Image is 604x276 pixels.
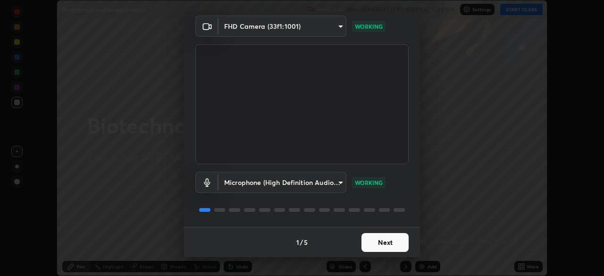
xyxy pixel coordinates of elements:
h4: 1 [296,237,299,247]
div: FHD Camera (33f1:1001) [218,172,346,193]
h4: 5 [304,237,308,247]
button: Next [361,233,409,252]
p: WORKING [355,22,383,31]
div: FHD Camera (33f1:1001) [218,16,346,37]
h4: / [300,237,303,247]
p: WORKING [355,178,383,187]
